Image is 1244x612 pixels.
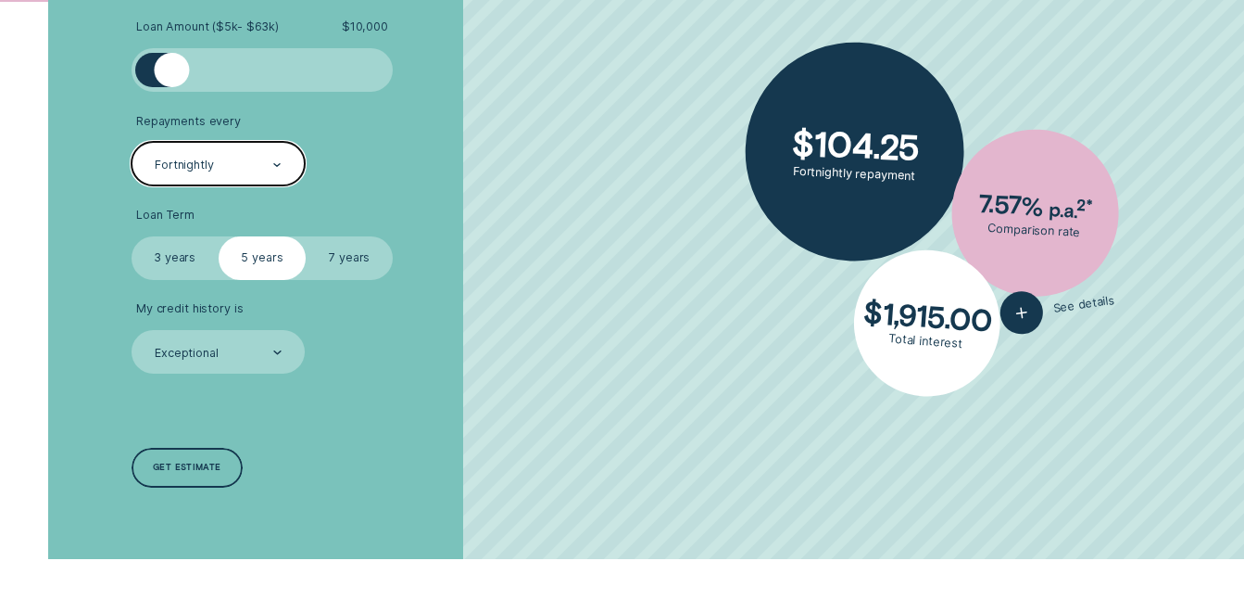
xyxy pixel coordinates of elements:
[136,208,195,223] span: Loan Term
[132,236,219,280] label: 3 years
[306,236,393,280] label: 7 years
[219,236,306,280] label: 5 years
[155,158,214,172] div: Fortnightly
[342,19,388,34] span: $ 10,000
[998,278,1117,337] button: See details
[136,114,241,129] span: Repayments every
[1053,293,1116,315] span: See details
[136,301,244,316] span: My credit history is
[132,448,244,487] a: Get estimate
[136,19,279,34] span: Loan Amount ( $5k - $63k )
[155,346,219,361] div: Exceptional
